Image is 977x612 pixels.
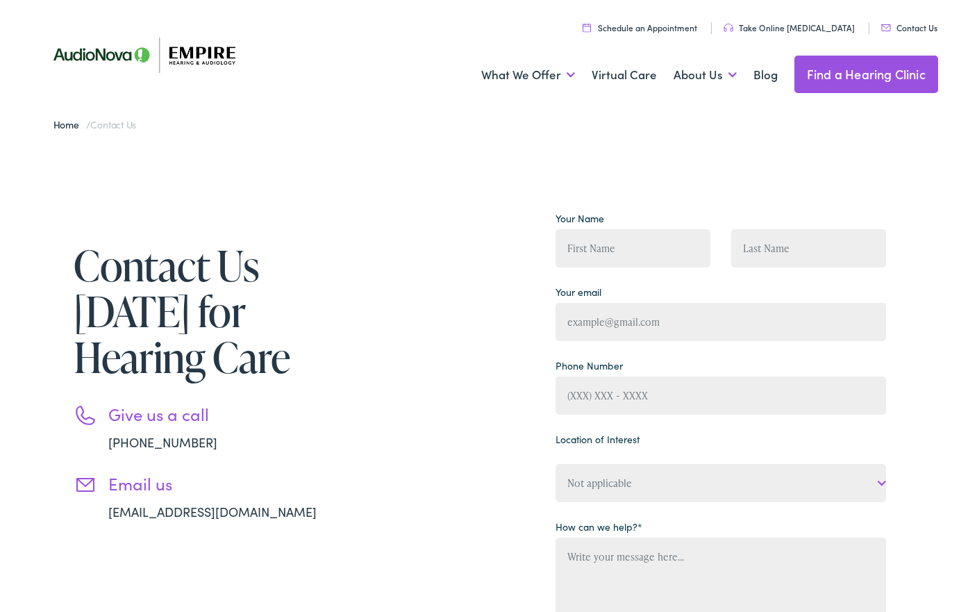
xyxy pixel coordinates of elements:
a: Contact Us [881,22,937,33]
a: Home [53,117,86,131]
img: utility icon [724,24,733,32]
input: Last Name [731,229,886,267]
a: What We Offer [481,49,575,101]
input: First Name [556,229,710,267]
label: Phone Number [556,358,623,373]
label: Location of Interest [556,432,640,447]
img: utility icon [881,24,891,31]
h3: Give us a call [108,404,358,424]
a: Find a Hearing Clinic [794,56,938,93]
h3: Email us [108,474,358,494]
label: How can we help? [556,520,642,534]
span: Contact Us [90,117,136,131]
a: [PHONE_NUMBER] [108,433,217,451]
input: example@gmail.com [556,303,886,341]
span: / [53,117,137,131]
a: Schedule an Appointment [583,22,697,33]
a: [EMAIL_ADDRESS][DOMAIN_NAME] [108,503,317,520]
img: utility icon [583,23,591,32]
a: About Us [674,49,737,101]
a: Take Online [MEDICAL_DATA] [724,22,855,33]
a: Blog [753,49,778,101]
label: Your email [556,285,601,299]
input: (XXX) XXX - XXXX [556,377,886,415]
h1: Contact Us [DATE] for Hearing Care [74,242,358,380]
label: Your Name [556,211,604,226]
a: Virtual Care [592,49,657,101]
